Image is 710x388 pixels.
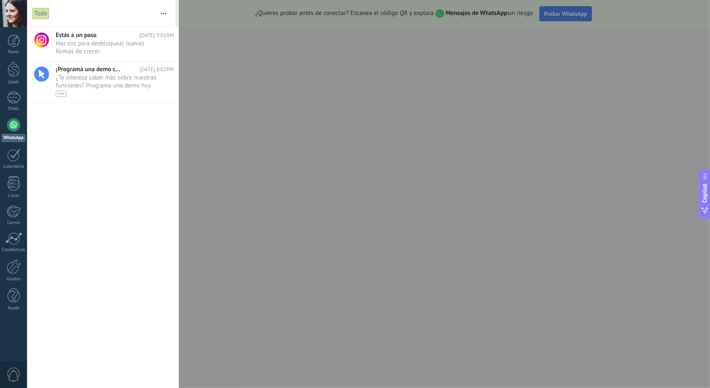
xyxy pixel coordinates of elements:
[2,50,26,55] div: Panel
[2,134,25,142] div: WhatsApp
[2,276,26,282] div: Ajustes
[56,31,96,39] span: Estás a un paso
[2,80,26,85] div: Leads
[27,61,178,102] a: ¡Programa una demo con un experto! [DATE] 8:02PM ¿Te interesa saber más sobre nuestras funciones?...
[2,247,26,253] div: Estadísticas
[27,27,178,61] a: Estás a un paso [DATE] 9:01AM Haz clic para desbloquear nuevas formas de crecer.
[2,220,26,226] div: Correo
[56,65,122,73] span: ¡Programa una demo con un experto!
[2,106,26,112] div: Chats
[56,40,158,55] span: Haz clic para desbloquear nuevas formas de crecer.
[2,164,26,169] div: Calendario
[2,306,26,311] div: Ayuda
[32,7,49,20] div: Todo
[140,31,174,39] span: [DATE] 9:01AM
[56,91,66,97] div: •••
[2,193,26,199] div: Listas
[56,74,158,97] span: ¿Te interesa saber más sobre nuestras funciones? Programa una demo hoy mismo!
[140,65,174,73] span: [DATE] 8:02PM
[701,184,709,203] span: Copilot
